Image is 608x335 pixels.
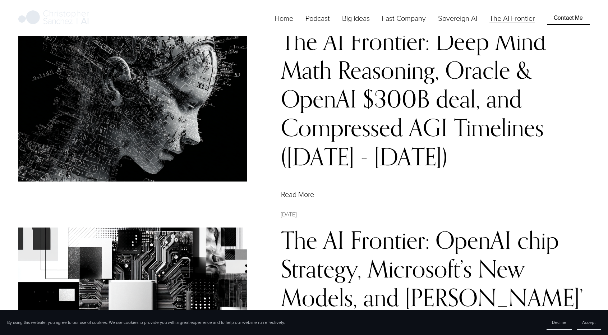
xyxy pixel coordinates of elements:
img: The AI Frontier: Deep Mind Math Reasoning, Oracle &amp; OpenAI $300B deal, and Compressed AGI Tim... [18,29,247,182]
span: Fast Company [382,13,426,23]
span: Big Ideas [342,13,370,23]
time: [DATE] [281,210,296,219]
a: Read More [281,189,314,199]
a: The AI Frontier: Deep Mind Math Reasoning, Oracle & OpenAI $300B deal, and Compressed AGI Timelin... [281,27,546,170]
span: Accept [582,319,595,325]
a: folder dropdown [382,12,426,24]
a: Sovereign AI [438,12,477,24]
button: Decline [547,315,572,330]
p: By using this website, you agree to our use of cookies. We use cookies to provide you with a grea... [7,320,285,326]
a: Home [275,12,293,24]
a: The AI Frontier [489,12,535,24]
span: Decline [552,319,566,325]
a: Podcast [305,12,330,24]
a: Contact Me [547,11,590,25]
button: Accept [577,315,601,330]
img: Christopher Sanchez | AI [18,9,89,27]
a: folder dropdown [342,12,370,24]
